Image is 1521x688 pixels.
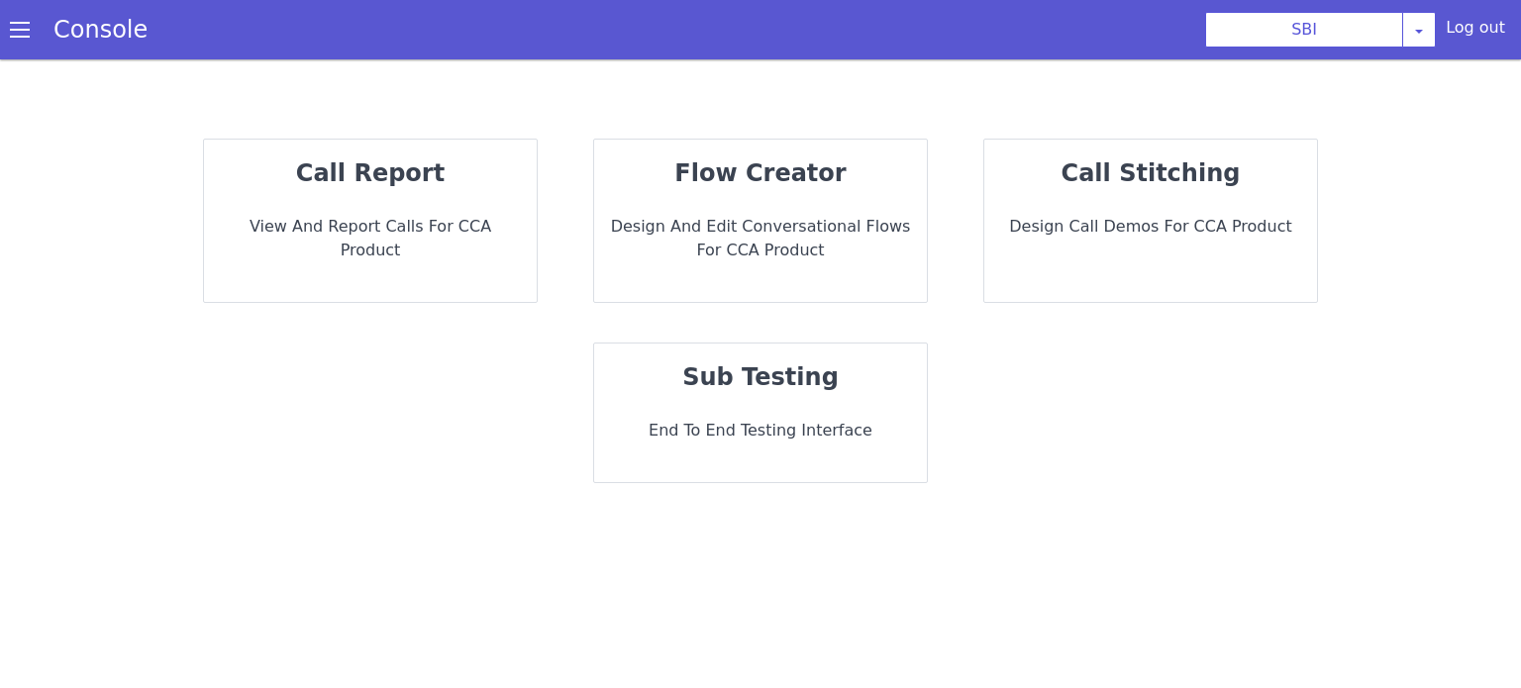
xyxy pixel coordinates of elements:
p: View and report calls for CCA Product [220,215,521,262]
a: Console [30,16,171,44]
strong: call report [296,159,445,187]
div: Log out [1446,16,1505,48]
strong: sub testing [682,363,839,391]
p: Design call demos for CCA Product [1000,215,1301,239]
p: Design and Edit Conversational flows for CCA Product [610,215,911,262]
button: SBI [1205,12,1403,48]
strong: call stitching [1062,159,1241,187]
strong: flow creator [674,159,846,187]
p: End to End Testing Interface [610,419,911,442]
